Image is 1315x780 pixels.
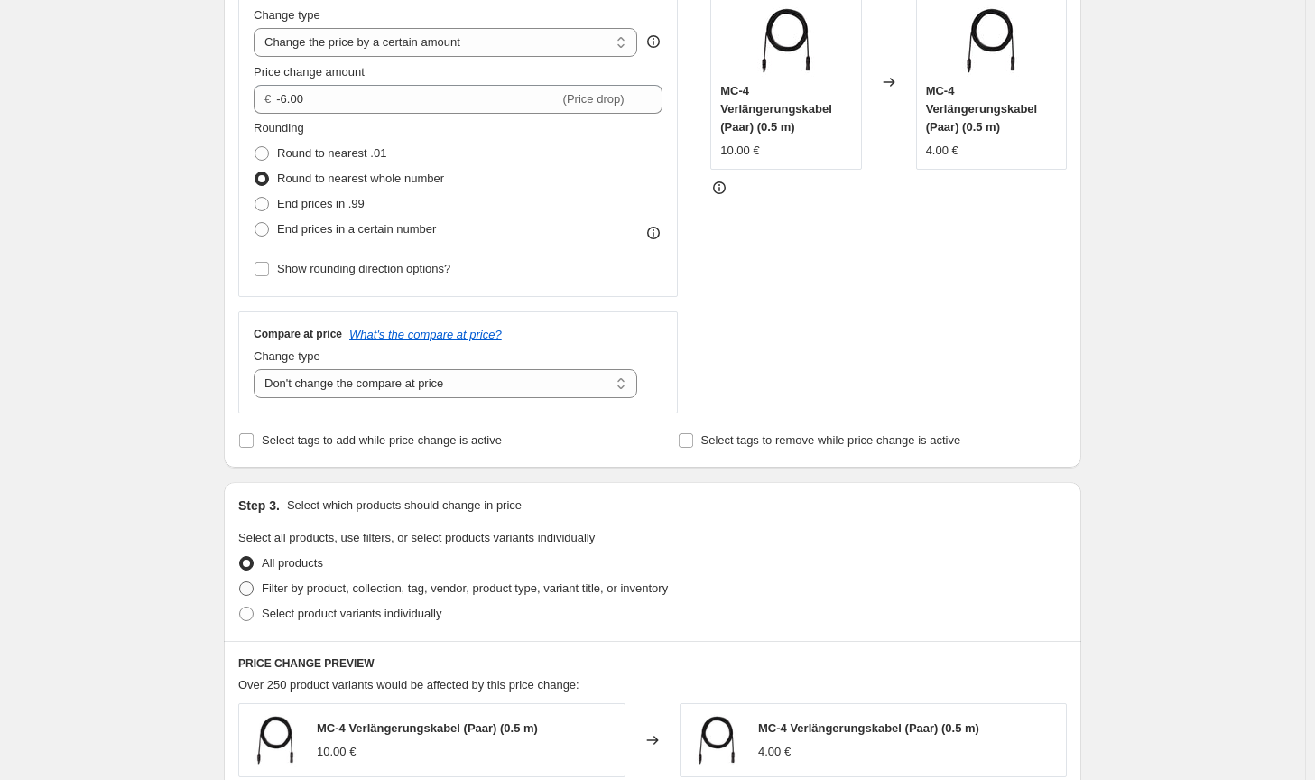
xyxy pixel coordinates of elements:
[317,743,356,761] div: 10.00 €
[955,5,1027,77] img: kabel.3_1_80x.webp
[690,713,744,767] img: kabel.3_1_80x.webp
[254,327,342,341] h3: Compare at price
[277,262,450,275] span: Show rounding direction options?
[287,497,522,515] p: Select which products should change in price
[758,721,979,735] span: MC-4 Verlängerungskabel (Paar) (0.5 m)
[926,142,958,160] div: 4.00 €
[238,531,595,544] span: Select all products, use filters, or select products variants individually
[720,142,759,160] div: 10.00 €
[277,172,444,185] span: Round to nearest whole number
[264,92,271,106] span: €
[238,497,280,515] h2: Step 3.
[276,85,559,114] input: -10.00
[254,65,365,79] span: Price change amount
[644,32,662,51] div: help
[262,607,441,620] span: Select product variants individually
[701,433,961,447] span: Select tags to remove while price change is active
[238,656,1067,671] h6: PRICE CHANGE PREVIEW
[262,433,502,447] span: Select tags to add while price change is active
[277,146,386,160] span: Round to nearest .01
[720,84,832,134] span: MC-4 Verlängerungskabel (Paar) (0.5 m)
[262,556,323,570] span: All products
[277,197,365,210] span: End prices in .99
[254,349,320,363] span: Change type
[277,222,436,236] span: End prices in a certain number
[238,678,579,692] span: Over 250 product variants would be affected by this price change:
[254,8,320,22] span: Change type
[926,84,1038,134] span: MC-4 Verlängerungskabel (Paar) (0.5 m)
[349,328,502,341] button: What's the compare at price?
[758,743,791,761] div: 4.00 €
[262,581,668,595] span: Filter by product, collection, tag, vendor, product type, variant title, or inventory
[248,713,302,767] img: kabel.3_1_80x.webp
[563,92,625,106] span: (Price drop)
[317,721,538,735] span: MC-4 Verlängerungskabel (Paar) (0.5 m)
[254,121,304,135] span: Rounding
[750,5,822,77] img: kabel.3_1_80x.webp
